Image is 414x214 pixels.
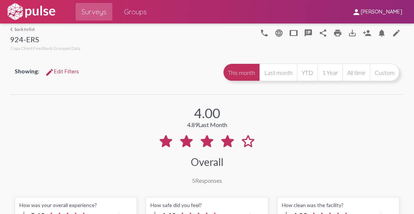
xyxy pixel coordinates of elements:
[319,29,327,37] mat-icon: Share
[118,3,153,21] a: Groups
[282,202,395,208] div: How clean was the facility?
[260,29,269,37] mat-icon: language
[317,64,342,81] button: 1 Year
[10,46,80,51] span: Copa Client Feedback Grouped Data
[297,64,317,81] button: YTD
[15,68,39,75] span: Showing:
[374,25,389,40] button: Bell
[370,64,399,81] button: Custom
[81,5,106,18] span: Surveys
[289,29,298,37] mat-icon: tablet
[352,8,361,17] mat-icon: person
[150,202,263,208] div: How safe did you feel?
[45,68,79,75] span: Edit Filters
[275,29,283,37] mat-icon: language
[333,29,342,37] mat-icon: print
[259,64,297,81] button: Last month
[330,25,345,40] a: print
[45,68,54,77] mat-icon: Edit Filters
[39,65,85,78] button: Edit FiltersEdit Filters
[198,121,227,128] span: Last Month
[389,25,404,40] a: edit
[316,25,330,40] button: Share
[257,25,272,40] button: language
[194,105,220,121] div: 4.00
[304,29,313,37] mat-icon: speaker_notes
[360,25,374,40] button: Person
[10,35,80,46] div: 924-ERS
[272,25,286,40] button: language
[10,27,15,32] mat-icon: arrow_back_ios
[363,29,371,37] mat-icon: Person
[377,29,386,37] mat-icon: Bell
[187,121,227,128] div: 4.89
[346,5,408,18] button: [PERSON_NAME]
[10,26,80,32] a: back to list
[348,29,357,37] mat-icon: Download
[191,156,224,168] div: Overall
[192,177,195,184] span: 5
[223,64,259,81] button: This month
[392,29,401,37] mat-icon: edit
[361,9,402,15] span: [PERSON_NAME]
[286,25,301,40] button: tablet
[345,25,360,40] button: Download
[6,3,57,21] img: white-logo.svg
[192,177,222,184] div: Responses
[124,5,147,18] span: Groups
[301,25,316,40] button: speaker_notes
[342,64,370,81] button: All time
[76,3,112,21] a: Surveys
[19,202,132,208] div: How was your overall experience?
